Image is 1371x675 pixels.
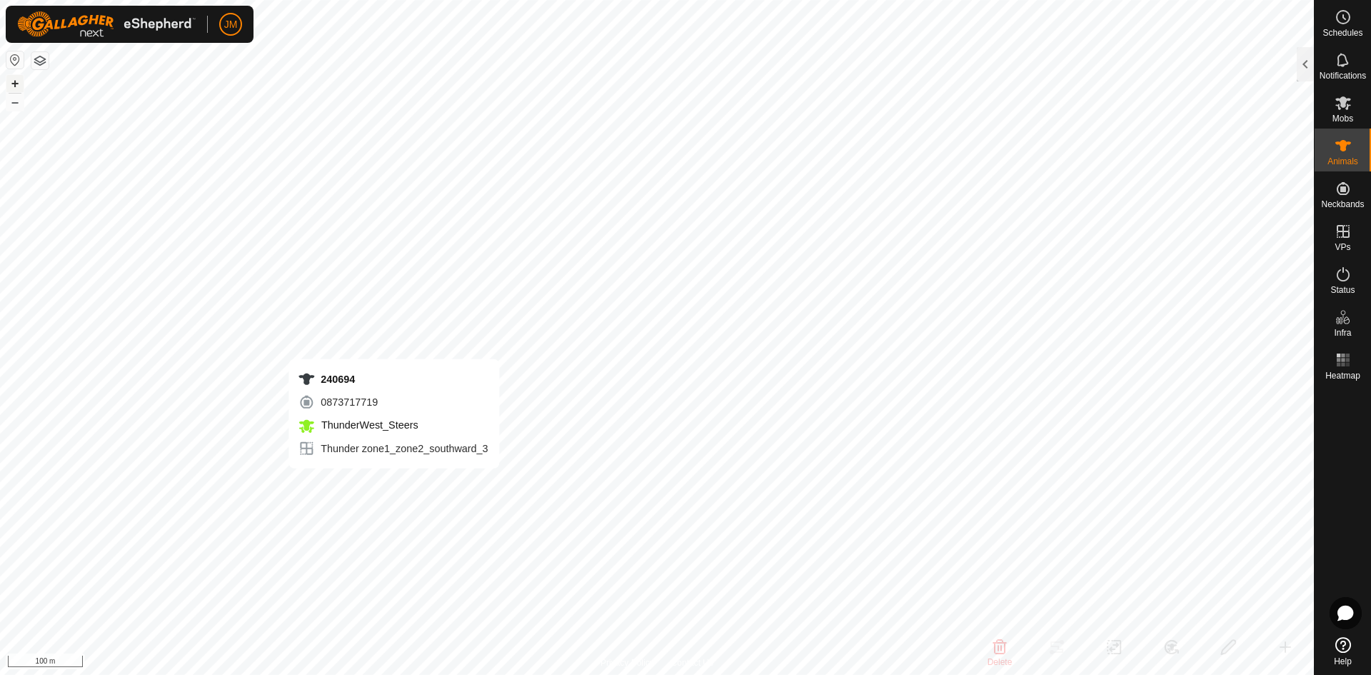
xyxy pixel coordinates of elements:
span: Neckbands [1321,200,1364,209]
span: JM [224,17,238,32]
span: Help [1334,657,1352,666]
span: Infra [1334,329,1351,337]
a: Privacy Policy [601,656,654,669]
span: Heatmap [1325,371,1360,380]
div: 0873717719 [298,394,488,411]
span: VPs [1335,243,1350,251]
button: Map Layers [31,52,49,69]
span: ThunderWest_Steers [318,419,418,431]
a: Help [1315,631,1371,671]
span: Animals [1327,157,1358,166]
a: Contact Us [671,656,713,669]
div: Thunder zone1_zone2_southward_3 [298,440,488,457]
button: – [6,94,24,111]
span: Notifications [1320,71,1366,80]
img: Gallagher Logo [17,11,196,37]
span: Schedules [1322,29,1362,37]
span: Status [1330,286,1355,294]
button: Reset Map [6,51,24,69]
button: + [6,75,24,92]
div: 240694 [298,371,488,388]
span: Mobs [1332,114,1353,123]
